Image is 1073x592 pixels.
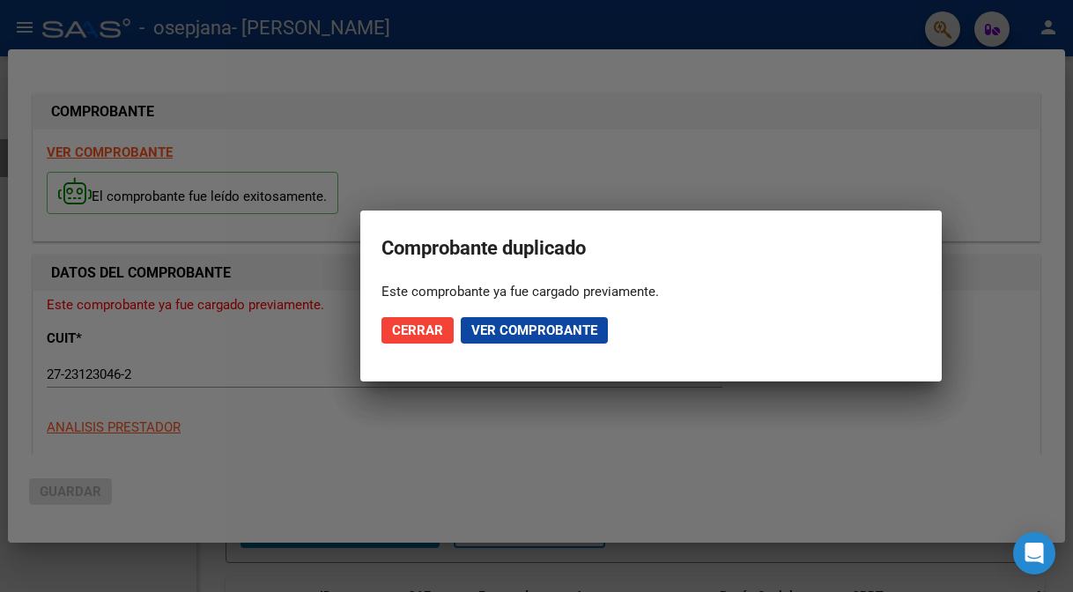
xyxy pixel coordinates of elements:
span: Cerrar [392,322,443,338]
div: Este comprobante ya fue cargado previamente. [381,283,921,300]
h2: Comprobante duplicado [381,232,921,265]
button: Cerrar [381,317,454,344]
div: Open Intercom Messenger [1013,532,1055,574]
button: Ver comprobante [461,317,608,344]
span: Ver comprobante [471,322,597,338]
